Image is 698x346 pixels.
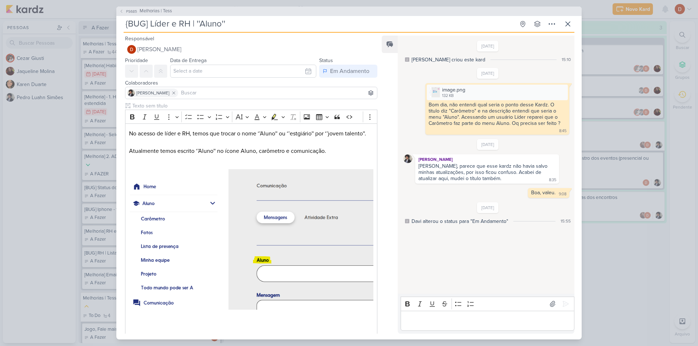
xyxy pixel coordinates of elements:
label: Status [319,57,333,64]
p: No acesso de líder e RH, temos que trocar o nome ‘’Aluno'' ou ‘’estgiário'' por ‘’jovem talento''. [129,129,373,138]
div: 8:45 [559,128,566,134]
div: Em Andamento [330,67,369,76]
label: Data de Entrega [170,57,206,64]
div: [PERSON_NAME] [417,156,558,163]
img: Davi Elias Teixeira [127,45,136,54]
div: 132 KB [442,93,465,99]
div: 15:55 [561,218,571,224]
img: wMPvHfg2TETmQAAAABJRU5ErkJggg== [129,169,373,310]
div: 9:08 [559,191,566,197]
div: Pedro Luahn criou este kard [412,56,485,64]
input: Select a date [170,65,316,78]
input: Kard Sem Título [124,17,515,30]
div: Este log é visível à todos no kard [405,219,409,223]
input: Buscar [180,89,376,97]
span: [PERSON_NAME] [137,45,181,54]
span: [PERSON_NAME] [136,90,169,96]
div: Colaboradores [125,79,377,87]
button: Em Andamento [319,65,377,78]
label: Responsável [125,36,154,42]
div: 15:10 [562,56,571,63]
div: [PERSON_NAME], parece que esse kardz não havia salvo minhas atualizações, por isso ficou confuso.... [418,163,549,182]
div: Davi alterou o status para "Em Andamento" [412,217,508,225]
img: Pedro Luahn Simões [128,89,135,97]
div: image.png [427,85,568,100]
div: Boa, valeu. [531,190,555,196]
div: Bom dia, não entendi qual seria o ponto desse Kardz. O titulo diz "Carômetro" e na descrição ente... [429,102,560,126]
div: image.png [442,86,465,94]
div: Editor editing area: main [401,311,574,331]
div: 8:35 [549,177,556,183]
img: HD77dJOtbEC7afXgq1UVuGaugnuIr8RknF0zMZdH.png [430,87,440,97]
input: Texto sem título [131,102,377,110]
button: [PERSON_NAME] [125,43,377,56]
p: Atualmente temos escrito ‘’Aluno'' no ícone Aluno, carômetro e comunicação. [129,147,373,155]
img: Pedro Luahn Simões [404,154,412,163]
div: Editor toolbar [125,110,377,124]
div: Editor toolbar [401,297,574,311]
div: Este log é visível à todos no kard [405,57,409,62]
label: Prioridade [125,57,148,64]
